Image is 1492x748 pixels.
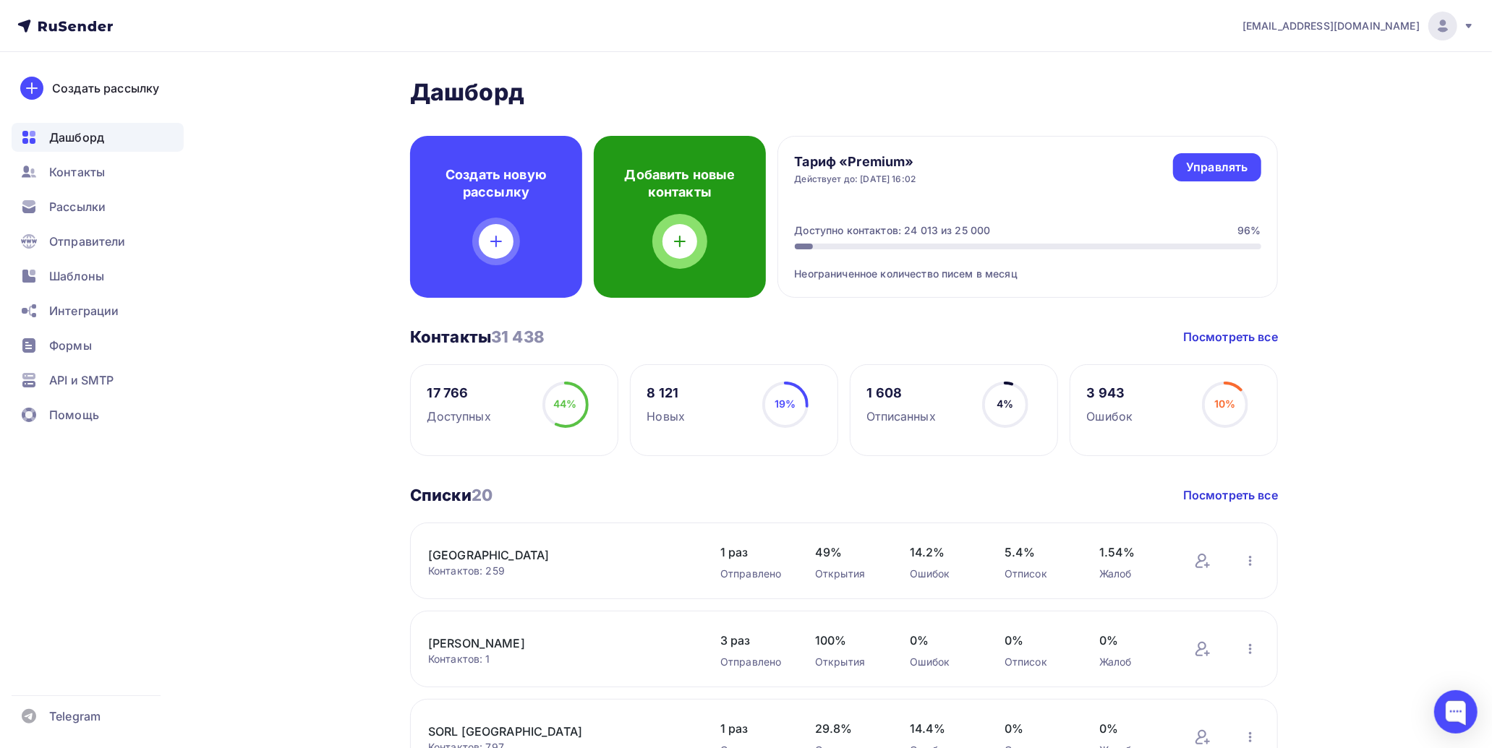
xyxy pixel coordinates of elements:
span: 1 раз [720,720,786,737]
div: Контактов: 1 [428,652,691,666]
div: Управлять [1186,159,1248,176]
span: 20 [472,486,493,504]
span: 0% [1099,632,1165,649]
span: 31 438 [491,327,545,346]
span: Интеграции [49,302,119,319]
span: API и SMTP [49,371,114,389]
a: Контакты [12,158,184,186]
div: 1 608 [867,384,936,402]
span: [EMAIL_ADDRESS][DOMAIN_NAME] [1242,19,1420,33]
div: 96% [1237,223,1261,238]
div: Открытия [815,655,881,669]
div: Доступных [427,408,491,425]
span: Рассылки [49,198,106,215]
span: 3 раз [720,632,786,649]
a: [EMAIL_ADDRESS][DOMAIN_NAME] [1242,12,1475,40]
a: Шаблоны [12,262,184,291]
div: Открытия [815,567,881,581]
span: 1.54% [1099,543,1165,561]
span: 4% [997,397,1013,410]
div: Неограниченное количество писем в месяц [795,249,1261,281]
a: Отправители [12,227,184,256]
a: SORL [GEOGRAPHIC_DATA] [428,723,674,740]
span: Отправители [49,233,126,250]
span: 0% [1099,720,1165,737]
span: 10% [1214,397,1235,410]
span: 19% [775,397,796,410]
a: Посмотреть все [1183,328,1278,345]
div: Ошибок [910,655,976,669]
a: [GEOGRAPHIC_DATA] [428,546,674,564]
div: Контактов: 259 [428,564,691,578]
span: 0% [1005,720,1070,737]
span: 1 раз [720,543,786,561]
div: Жалоб [1099,655,1165,669]
h3: Контакты [410,327,545,347]
a: [PERSON_NAME] [428,635,674,652]
div: Новых [647,408,686,425]
a: Дашборд [12,123,184,152]
div: Отписанных [867,408,936,425]
span: 14.4% [910,720,976,737]
div: 17 766 [427,384,491,402]
a: Формы [12,331,184,360]
span: Шаблоны [49,267,104,285]
a: Посмотреть все [1183,486,1278,504]
div: Жалоб [1099,567,1165,581]
div: Отправлено [720,567,786,581]
h4: Создать новую рассылку [433,166,559,201]
span: 5.4% [1005,543,1070,561]
h4: Тариф «Premium» [795,153,916,171]
span: 0% [1005,632,1070,649]
span: 44% [553,397,576,410]
div: Отписок [1005,567,1070,581]
h4: Добавить новые контакты [617,166,743,201]
div: Ошибок [1087,408,1133,425]
div: Отправлено [720,655,786,669]
div: Отписок [1005,655,1070,669]
span: 100% [815,632,881,649]
span: 49% [815,543,881,561]
h2: Дашборд [410,78,1278,107]
div: Ошибок [910,567,976,581]
div: 8 121 [647,384,686,402]
h3: Списки [410,485,493,505]
div: Создать рассылку [52,79,159,97]
span: Дашборд [49,129,104,146]
div: 3 943 [1087,384,1133,402]
span: 14.2% [910,543,976,561]
span: 29.8% [815,720,881,737]
span: Помощь [49,406,99,424]
span: 0% [910,632,976,649]
div: Действует до: [DATE] 16:02 [795,173,916,185]
span: Формы [49,337,92,354]
span: Telegram [49,708,101,725]
div: Доступно контактов: 24 013 из 25 000 [795,223,991,238]
span: Контакты [49,163,105,181]
a: Рассылки [12,192,184,221]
